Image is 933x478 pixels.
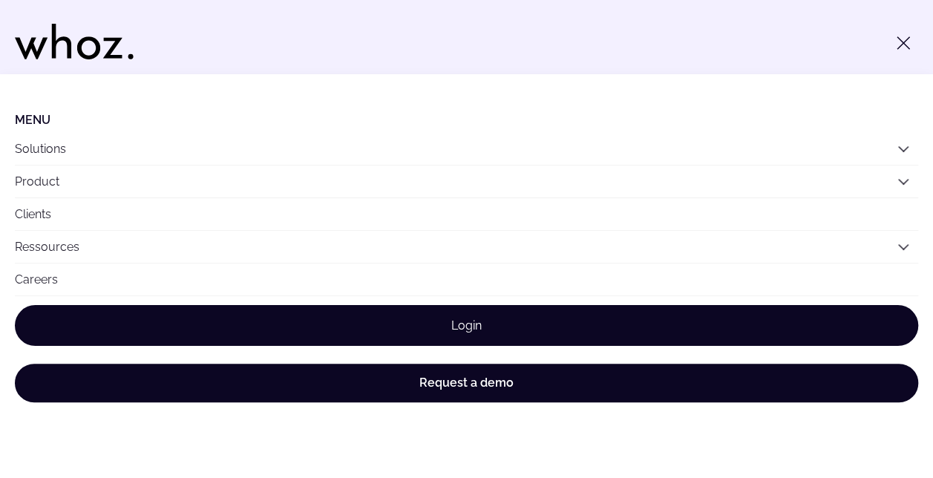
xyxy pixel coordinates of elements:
button: Solutions [15,133,918,165]
a: Product [15,174,59,189]
a: Ressources [15,240,79,254]
li: Menu [15,113,918,127]
a: Request a demo [15,364,918,402]
button: Toggle menu [888,28,918,58]
a: Clients [15,198,918,230]
button: Product [15,166,918,197]
a: Careers [15,263,918,295]
iframe: Chatbot [835,380,912,457]
a: Login [15,305,918,346]
button: Ressources [15,231,918,263]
